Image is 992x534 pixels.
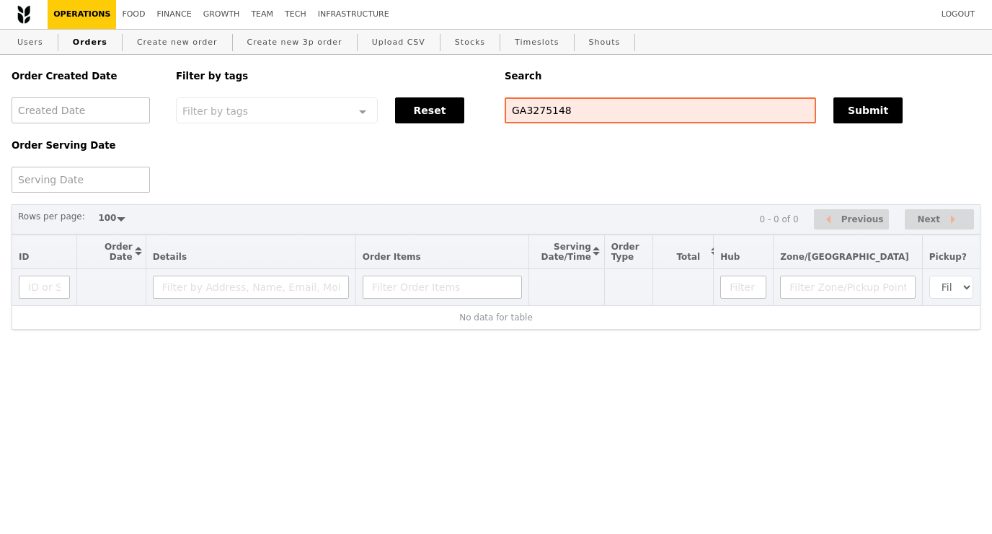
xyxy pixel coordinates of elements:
span: Details [153,252,187,262]
input: Created Date [12,97,150,123]
div: 0 - 0 of 0 [759,214,798,224]
span: Order Items [363,252,421,262]
a: Create new 3p order [242,30,348,56]
button: Previous [814,209,889,230]
span: Zone/[GEOGRAPHIC_DATA] [780,252,909,262]
input: ID or Salesperson name [19,276,70,299]
a: Upload CSV [366,30,431,56]
label: Rows per page: [18,209,85,224]
span: Previous [841,211,884,228]
h5: Filter by tags [176,71,487,82]
a: Shouts [583,30,626,56]
a: Orders [67,30,113,56]
h5: Search [505,71,980,82]
span: Next [917,211,940,228]
span: Pickup? [929,252,967,262]
input: Filter Order Items [363,276,522,299]
input: Serving Date [12,167,150,193]
span: Filter by tags [182,104,248,117]
button: Next [905,209,974,230]
input: Filter Hub [720,276,766,299]
a: Timeslots [509,30,564,56]
input: Search any field [505,97,816,123]
span: ID [19,252,29,262]
a: Create new order [131,30,223,56]
span: Hub [720,252,740,262]
h5: Order Created Date [12,71,159,82]
h5: Order Serving Date [12,140,159,151]
input: Filter by Address, Name, Email, Mobile [153,276,349,299]
img: Grain logo [17,5,30,24]
div: No data for table [19,312,973,323]
a: Stocks [449,30,491,56]
button: Submit [833,97,903,123]
span: Order Type [611,242,639,262]
button: Reset [395,97,464,123]
a: Users [12,30,49,56]
input: Filter Zone/Pickup Point [780,276,916,299]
